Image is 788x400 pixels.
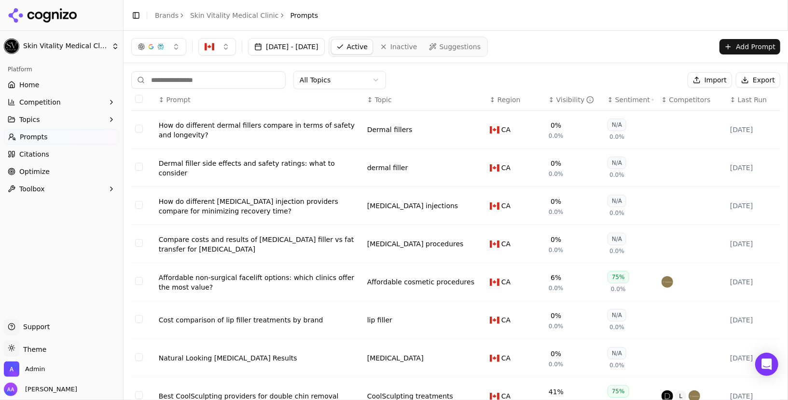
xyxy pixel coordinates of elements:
button: Open organization switcher [4,361,45,377]
a: Affordable cosmetic procedures [367,277,474,287]
span: Topic [375,95,392,105]
span: Prompts [290,11,318,20]
div: N/A [608,233,626,245]
div: [DATE] [730,163,776,173]
div: 0% [551,197,561,206]
div: 0% [551,349,561,359]
a: Dermal filler side effects and safety ratings: what to consider [159,159,359,178]
span: Competitors [669,95,711,105]
div: 75% [608,385,629,398]
span: Support [19,322,50,332]
div: N/A [608,119,626,131]
div: ↕Region [490,95,541,105]
button: Import [688,72,732,88]
img: Alp Aysan [4,383,17,396]
span: Prompt [166,95,191,105]
th: sentiment [604,89,658,111]
img: CA flag [490,202,499,210]
div: ↕Competitors [662,95,722,105]
button: Add Prompt [719,39,780,54]
a: Cost comparison of lip filler treatments by brand [159,315,359,325]
span: CA [501,277,511,287]
div: N/A [608,309,626,321]
div: [DATE] [730,353,776,363]
a: [MEDICAL_DATA] injections [367,201,458,211]
span: Home [19,80,39,90]
a: Optimize [4,164,119,179]
img: Skin Vitality Medical Clinic [4,39,19,54]
div: Natural Looking [MEDICAL_DATA] Results [159,353,359,363]
span: 0.0% [609,361,624,369]
button: Select row 8 [135,391,143,399]
th: Prompt [155,89,363,111]
div: 0% [551,235,561,244]
span: Prompts [20,132,48,142]
span: 0.0% [609,171,624,179]
a: How do different dermal fillers compare in terms of safety and longevity? [159,120,359,140]
div: How do different [MEDICAL_DATA] injection providers compare for minimizing recovery time? [159,197,359,216]
span: Topics [19,115,40,124]
button: Select row 2 [135,163,143,171]
span: Skin Vitality Medical Clinic [23,42,108,51]
div: ↕Prompt [159,95,359,105]
th: brandMentionRate [545,89,604,111]
a: [MEDICAL_DATA] procedures [367,239,464,249]
a: Compare costs and results of [MEDICAL_DATA] filler vs fat transfer for [MEDICAL_DATA] [159,235,359,254]
div: Sentiment [615,95,654,105]
span: 0.0% [549,322,564,330]
button: Topics [4,112,119,127]
div: [MEDICAL_DATA] [367,353,424,363]
button: Toolbox [4,181,119,197]
div: Open Intercom Messenger [755,353,778,376]
button: Select row 6 [135,315,143,323]
span: Optimize [19,167,50,176]
span: [PERSON_NAME] [21,385,77,394]
div: [DATE] [730,201,776,211]
div: N/A [608,195,626,207]
span: Region [498,95,521,105]
img: CA flag [490,393,499,400]
img: CA flag [490,279,499,286]
div: [DATE] [730,277,776,287]
span: 0.0% [609,133,624,141]
img: CA [205,42,214,52]
span: Theme [19,346,46,353]
span: 0.0% [609,209,624,217]
div: 41% [549,387,564,397]
span: 0.0% [549,208,564,216]
span: Inactive [390,42,417,52]
img: Admin [4,361,19,377]
button: Select row 3 [135,201,143,209]
button: Select row 1 [135,125,143,133]
span: Suggestions [440,42,481,52]
span: Admin [25,365,45,373]
span: 0.0% [549,132,564,140]
button: Select row 4 [135,239,143,247]
img: spamedica [662,276,673,288]
img: CA flag [490,240,499,248]
span: 0.0% [611,285,626,293]
span: Active [347,42,368,52]
span: Last Run [738,95,767,105]
a: Prompts [4,129,119,145]
div: [DATE] [730,315,776,325]
span: CA [501,353,511,363]
div: 6% [551,273,561,282]
span: Toolbox [19,184,45,194]
th: Competitors [658,89,726,111]
div: 75% [608,271,629,283]
div: 0% [551,159,561,168]
nav: breadcrumb [155,11,318,20]
a: Active [331,39,373,54]
div: Platform [4,62,119,77]
a: Dermal fillers [367,125,413,134]
a: Brands [155,12,179,19]
a: lip filler [367,315,392,325]
span: CA [501,201,511,211]
div: 0% [551,120,561,130]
